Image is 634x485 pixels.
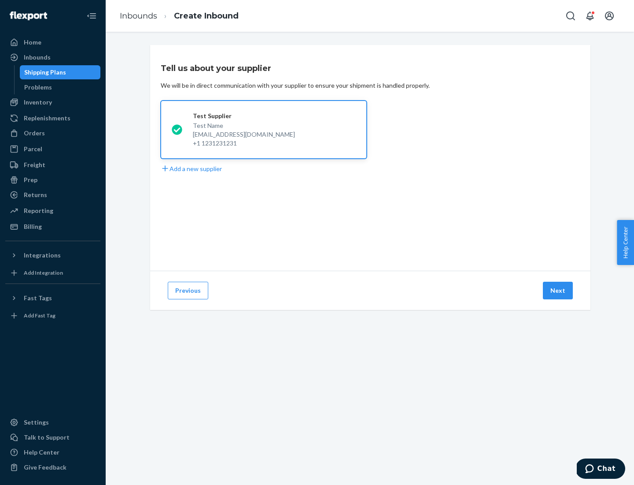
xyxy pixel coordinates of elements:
[601,7,618,25] button: Open account menu
[24,294,52,302] div: Fast Tags
[161,164,222,173] button: Add a new supplier
[5,204,100,218] a: Reporting
[24,251,61,260] div: Integrations
[24,129,45,138] div: Orders
[543,282,573,299] button: Next
[161,81,430,90] div: We will be in direct communication with your supplier to ensure your shipment is handled properly.
[5,95,100,109] a: Inventory
[5,248,100,262] button: Integrations
[5,173,100,187] a: Prep
[161,63,271,74] h3: Tell us about your supplier
[562,7,579,25] button: Open Search Box
[24,175,37,184] div: Prep
[5,430,100,444] button: Talk to Support
[10,11,47,20] img: Flexport logo
[24,463,66,472] div: Give Feedback
[20,65,101,79] a: Shipping Plans
[24,269,63,276] div: Add Integration
[577,459,625,481] iframe: Opens a widget where you can chat to one of our agents
[24,222,42,231] div: Billing
[20,80,101,94] a: Problems
[24,448,59,457] div: Help Center
[24,145,42,153] div: Parcel
[168,282,208,299] button: Previous
[24,418,49,427] div: Settings
[5,50,100,64] a: Inbounds
[5,415,100,429] a: Settings
[24,38,41,47] div: Home
[24,114,70,123] div: Replenishments
[24,83,52,92] div: Problems
[120,11,157,21] a: Inbounds
[24,433,70,442] div: Talk to Support
[83,7,100,25] button: Close Navigation
[24,190,47,199] div: Returns
[617,220,634,265] button: Help Center
[5,158,100,172] a: Freight
[5,188,100,202] a: Returns
[24,68,66,77] div: Shipping Plans
[5,111,100,125] a: Replenishments
[24,160,45,169] div: Freight
[5,460,100,474] button: Give Feedback
[5,142,100,156] a: Parcel
[174,11,239,21] a: Create Inbound
[5,266,100,280] a: Add Integration
[24,312,55,319] div: Add Fast Tag
[24,98,52,107] div: Inventory
[5,445,100,459] a: Help Center
[5,126,100,140] a: Orders
[5,291,100,305] button: Fast Tags
[24,206,53,215] div: Reporting
[5,309,100,323] a: Add Fast Tag
[5,220,100,234] a: Billing
[5,35,100,49] a: Home
[581,7,599,25] button: Open notifications
[113,3,246,29] ol: breadcrumbs
[24,53,51,62] div: Inbounds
